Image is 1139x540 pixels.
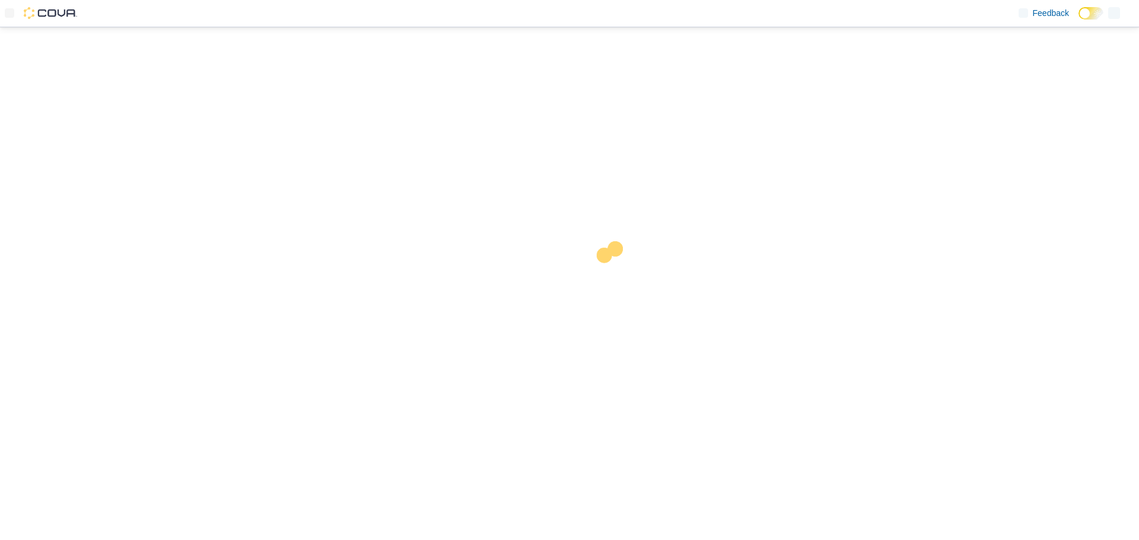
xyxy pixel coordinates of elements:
img: Cova [24,7,77,19]
a: Feedback [1014,1,1074,25]
input: Dark Mode [1078,7,1103,20]
img: cova-loader [569,232,658,321]
span: Feedback [1033,7,1069,19]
